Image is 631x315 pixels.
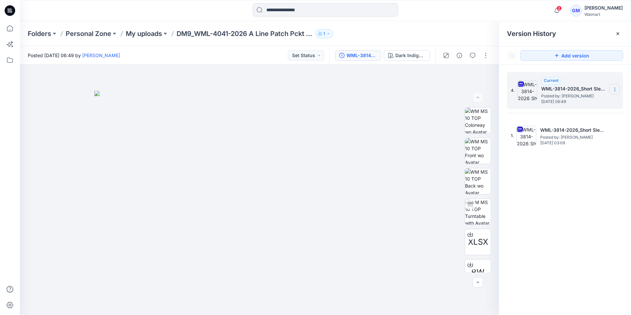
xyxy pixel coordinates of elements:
[335,50,381,61] button: WML-3814-2026_Short Sleeve Denim Jacket_Full Colorway
[570,5,582,17] div: GM
[541,93,607,99] span: Posted by: Gayan Mahawithanalage
[315,29,333,38] button: 1
[516,126,536,146] img: WML-3814-2026_Short Sleeve Denim Jacket_Softsilver
[384,50,430,61] button: Dark Indigo Wash
[28,52,120,59] span: Posted [DATE] 06:49 by
[66,29,111,38] a: Personal Zone
[28,29,51,38] a: Folders
[584,4,623,12] div: [PERSON_NAME]
[541,99,607,104] span: [DATE] 06:49
[465,199,491,225] img: WM MS 10 TOP Turntable with Avatar
[465,168,491,194] img: WM MS 10 TOP Back wo Avatar
[556,6,562,11] span: 2
[517,81,537,100] img: WML-3814-2026_Short Sleeve Denim Jacket_Full Colorway
[615,31,620,36] button: Close
[454,50,465,61] button: Details
[468,236,488,248] span: XLSX
[507,30,556,38] span: Version History
[177,29,313,38] p: DM9_WML-4041-2026 A Line Patch Pckt Midi Skirt
[584,12,623,17] div: Walmart
[511,133,514,139] span: 1.
[465,108,491,133] img: WM MS 10 TOP Colorway wo Avatar
[507,50,517,61] button: Show Hidden Versions
[82,52,120,58] a: [PERSON_NAME]
[465,138,491,164] img: WM MS 10 TOP Front wo Avatar
[94,91,424,315] img: eyJhbGciOiJIUzI1NiIsImtpZCI6IjAiLCJzbHQiOiJzZXMiLCJ0eXAiOiJKV1QifQ.eyJkYXRhIjp7InR5cGUiOiJzdG9yYW...
[544,78,558,83] span: Current
[540,134,606,141] span: Posted by: Gayan Mahawithanalage
[541,85,607,93] h5: WML-3814-2026_Short Sleeve Denim Jacket_Full Colorway
[540,126,606,134] h5: WML-3814-2026_Short Sleeve Denim Jacket_Softsilver
[471,266,484,278] span: BW
[126,29,162,38] a: My uploads
[540,141,606,145] span: [DATE] 03:09
[323,30,325,37] p: 1
[395,52,426,59] div: Dark Indigo Wash
[520,50,623,61] button: Add version
[347,52,377,59] div: WML-3814-2026_Short Sleeve Denim Jacket_Full Colorway
[511,87,515,93] span: 4.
